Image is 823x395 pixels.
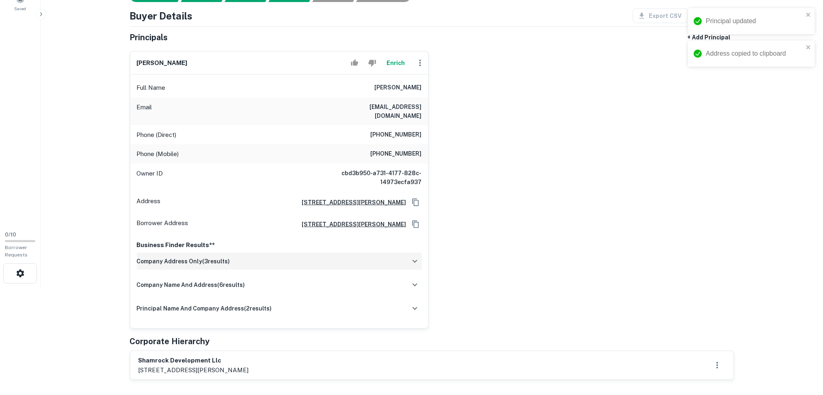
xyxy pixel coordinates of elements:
[348,55,362,71] button: Accept
[5,245,28,258] span: Borrower Requests
[383,55,409,71] button: Enrich
[782,330,823,369] iframe: Chat Widget
[137,280,245,289] h6: company name and address ( 6 results)
[137,218,188,230] p: Borrower Address
[324,169,422,187] h6: cbd3b950-a731-4177-828c-14973ecfa937
[806,44,812,52] button: close
[130,335,210,347] h5: Corporate Hierarchy
[15,5,26,12] span: Saved
[137,149,179,159] p: Phone (Mobile)
[137,83,166,93] p: Full Name
[371,130,422,140] h6: [PHONE_NUMBER]
[137,130,177,140] p: Phone (Direct)
[685,30,734,45] button: + Add Principal
[137,240,422,250] p: Business Finder Results**
[5,232,16,238] span: 0 / 10
[137,257,230,266] h6: company address only ( 3 results)
[706,49,804,59] div: Address copied to clipboard
[130,9,193,23] h4: Buyer Details
[137,102,152,120] p: Email
[137,196,161,208] p: Address
[806,11,812,19] button: close
[137,59,188,68] h6: [PERSON_NAME]
[375,83,422,93] h6: [PERSON_NAME]
[324,102,422,120] h6: [EMAIL_ADDRESS][DOMAIN_NAME]
[365,55,379,71] button: Reject
[410,196,422,208] button: Copy Address
[130,31,168,43] h5: Principals
[296,198,406,207] a: [STREET_ADDRESS][PERSON_NAME]
[706,16,804,26] div: Principal updated
[410,218,422,230] button: Copy Address
[137,304,272,313] h6: principal name and company address ( 2 results)
[138,365,249,375] p: [STREET_ADDRESS][PERSON_NAME]
[296,220,406,229] a: [STREET_ADDRESS][PERSON_NAME]
[138,356,249,365] h6: shamrock development llc
[371,149,422,159] h6: [PHONE_NUMBER]
[137,169,163,187] p: Owner ID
